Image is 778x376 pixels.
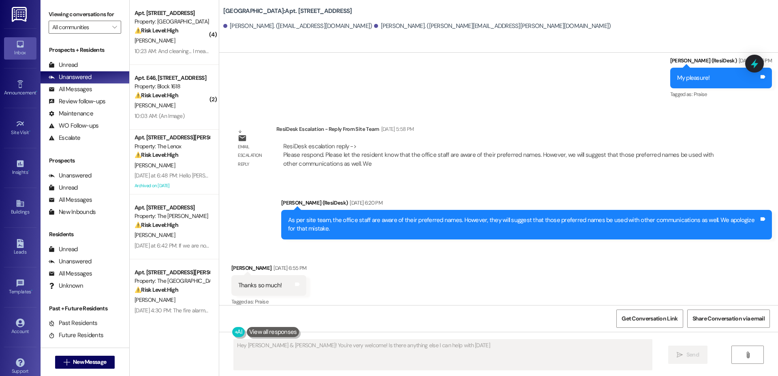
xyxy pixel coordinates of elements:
[49,97,105,106] div: Review follow-ups
[49,245,78,254] div: Unread
[238,281,282,290] div: Thanks so much!
[4,276,36,298] a: Templates •
[41,46,129,54] div: Prospects + Residents
[135,133,209,142] div: Apt. [STREET_ADDRESS][PERSON_NAME]
[49,171,92,180] div: Unanswered
[41,156,129,165] div: Prospects
[135,268,209,277] div: Apt. [STREET_ADDRESS][PERSON_NAME]
[36,89,37,94] span: •
[31,288,32,293] span: •
[670,88,772,100] div: Tagged as:
[135,203,209,212] div: Apt. [STREET_ADDRESS]
[64,359,70,365] i: 
[41,304,129,313] div: Past + Future Residents
[135,307,283,314] div: [DATE] 4:30 PM: The fire alarm still goes off throughout the night
[135,277,209,285] div: Property: The [GEOGRAPHIC_DATA]
[687,310,770,328] button: Share Conversation via email
[134,181,210,191] div: Archived on [DATE]
[135,37,175,44] span: [PERSON_NAME]
[234,340,652,370] textarea: Hey [PERSON_NAME] & [PERSON_NAME]! You're very welcome! Is there anything else I can
[135,82,209,91] div: Property: Block 1618
[49,269,92,278] div: All Messages
[49,61,78,69] div: Unread
[52,21,108,34] input: All communities
[693,314,765,323] span: Share Conversation via email
[28,168,29,174] span: •
[49,73,92,81] div: Unanswered
[135,47,230,55] div: 10:23 AM: And cleaning... I mean it's gross
[135,92,178,99] strong: ⚠️ Risk Level: High
[379,125,414,133] div: [DATE] 5:58 PM
[4,117,36,139] a: Site Visit •
[4,316,36,338] a: Account
[49,134,80,142] div: Escalate
[670,56,772,68] div: [PERSON_NAME] (ResiDesk)
[4,237,36,258] a: Leads
[374,22,611,30] div: [PERSON_NAME]. ([PERSON_NAME][EMAIL_ADDRESS][PERSON_NAME][DOMAIN_NAME])
[745,352,751,358] i: 
[135,142,209,151] div: Property: The Lenox
[223,22,372,30] div: [PERSON_NAME]. ([EMAIL_ADDRESS][DOMAIN_NAME])
[135,9,209,17] div: Apt. [STREET_ADDRESS]
[283,142,714,168] div: ResiDesk escalation reply -> Please respond. Please let the resident know that the office staff a...
[135,231,175,239] span: [PERSON_NAME]
[49,109,93,118] div: Maintenance
[4,197,36,218] a: Buildings
[49,257,92,266] div: Unanswered
[112,24,117,30] i: 
[231,296,306,308] div: Tagged as:
[135,286,178,293] strong: ⚠️ Risk Level: High
[694,91,707,98] span: Praise
[4,157,36,179] a: Insights •
[288,216,759,233] div: As per site team, the office staff are aware of their preferred names. However, they will suggest...
[55,356,115,369] button: New Message
[29,128,30,134] span: •
[135,212,209,220] div: Property: The [PERSON_NAME]
[616,310,683,328] button: Get Conversation Link
[238,143,269,169] div: Email escalation reply
[135,296,175,303] span: [PERSON_NAME]
[677,352,683,358] i: 
[135,27,178,34] strong: ⚠️ Risk Level: High
[135,102,175,109] span: [PERSON_NAME]
[49,8,121,21] label: Viewing conversations for
[668,346,707,364] button: Send
[135,242,444,249] div: [DATE] at 6:42 PM: If we are not contacted within the next 24 hours regarding our rent issues you...
[49,122,98,130] div: WO Follow-ups
[135,151,178,158] strong: ⚠️ Risk Level: High
[49,331,103,340] div: Future Residents
[348,199,383,207] div: [DATE] 6:20 PM
[49,184,78,192] div: Unread
[49,282,83,290] div: Unknown
[255,298,268,305] span: Praise
[49,319,98,327] div: Past Residents
[276,125,722,136] div: ResiDesk Escalation - Reply From Site Team
[49,85,92,94] div: All Messages
[135,162,175,169] span: [PERSON_NAME]
[73,358,106,366] span: New Message
[135,112,184,120] div: 10:03 AM: (An Image)
[4,37,36,59] a: Inbox
[49,196,92,204] div: All Messages
[135,17,209,26] div: Property: [GEOGRAPHIC_DATA]
[223,7,352,15] b: [GEOGRAPHIC_DATA]: Apt. [STREET_ADDRESS]
[231,264,306,275] div: [PERSON_NAME]
[677,74,710,82] div: My pleasure!
[135,74,209,82] div: Apt. E46, [STREET_ADDRESS]
[271,264,306,272] div: [DATE] 6:55 PM
[622,314,678,323] span: Get Conversation Link
[41,230,129,239] div: Residents
[737,56,772,65] div: [DATE] 5:06 PM
[49,208,96,216] div: New Inbounds
[281,199,772,210] div: [PERSON_NAME] (ResiDesk)
[686,350,699,359] span: Send
[12,7,28,22] img: ResiDesk Logo
[135,221,178,229] strong: ⚠️ Risk Level: High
